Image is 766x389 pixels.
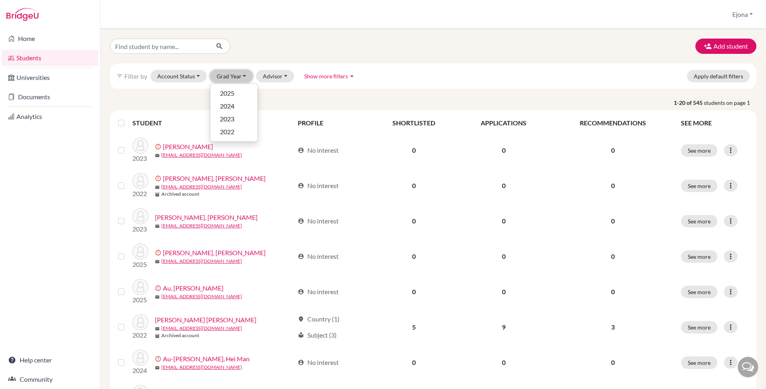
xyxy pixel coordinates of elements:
[457,133,550,168] td: 0
[674,98,704,107] strong: 1-20 of 545
[163,283,224,293] a: Au, [PERSON_NAME]
[2,50,98,66] a: Students
[155,143,163,150] span: error_outline
[161,293,242,300] a: [EMAIL_ADDRESS][DOMAIN_NAME]
[155,224,160,229] span: mail
[298,252,339,261] div: No interest
[210,87,258,100] button: 2025
[681,250,717,263] button: See more
[555,181,671,190] p: 0
[155,153,160,158] span: mail
[457,345,550,380] td: 0
[298,330,337,340] div: Subject (3)
[161,325,242,332] a: [EMAIL_ADDRESS][DOMAIN_NAME]
[155,185,160,190] span: mail
[298,147,304,154] span: account_circle
[161,364,242,371] a: [EMAIL_ADDRESS][DOMAIN_NAME]
[161,222,242,229] a: [EMAIL_ADDRESS][DOMAIN_NAME]
[457,309,550,345] td: 9
[2,31,98,47] a: Home
[457,203,550,239] td: 0
[298,218,304,224] span: account_circle
[555,216,671,226] p: 0
[2,70,98,86] a: Universities
[2,371,98,387] a: Community
[298,359,304,366] span: account_circle
[298,253,304,260] span: account_circle
[210,83,258,142] div: Grad Year
[210,113,258,125] button: 2023
[298,216,339,226] div: No interest
[132,279,148,295] img: Au, Chloe
[2,352,98,368] a: Help center
[155,326,160,331] span: mail
[681,321,717,334] button: See more
[132,113,293,133] th: STUDENT
[681,356,717,369] button: See more
[297,70,363,82] button: Show more filtersarrow_drop_up
[370,239,457,274] td: 0
[155,213,258,222] a: [PERSON_NAME], [PERSON_NAME]
[110,39,209,54] input: Find student by name...
[210,70,253,82] button: Grad Year
[161,332,199,339] b: Archived account
[370,274,457,309] td: 0
[298,145,339,155] div: No interest
[132,224,148,234] p: 2023
[729,7,756,22] button: Ejona
[124,72,147,80] span: Filter by
[676,113,753,133] th: SEE MORE
[161,183,242,190] a: [EMAIL_ADDRESS][DOMAIN_NAME]
[155,315,256,325] a: [PERSON_NAME] [PERSON_NAME]
[163,248,266,258] a: [PERSON_NAME], [PERSON_NAME]
[132,137,148,154] img: Advani, Melanie
[298,316,304,322] span: location_on
[2,89,98,105] a: Documents
[155,365,160,370] span: mail
[220,114,234,124] span: 2023
[163,142,213,152] a: [PERSON_NAME]
[220,127,234,137] span: 2022
[116,73,123,79] i: filter_list
[18,6,35,13] span: Help
[132,208,148,224] img: Aleena, Sadeedi
[550,113,676,133] th: RECOMMENDATIONS
[155,259,160,264] span: mail
[155,295,160,299] span: mail
[370,309,457,345] td: 5
[132,173,148,189] img: Aimen-Sadeedi, Sadeedi
[132,260,148,269] p: 2025
[132,189,148,199] p: 2022
[457,274,550,309] td: 0
[132,350,148,366] img: Au-Yeung, Hei Man
[370,203,457,239] td: 0
[155,192,160,197] span: inventory_2
[457,239,550,274] td: 0
[6,8,39,21] img: Bridge-U
[155,285,163,291] span: error_outline
[256,70,294,82] button: Advisor
[555,252,671,261] p: 0
[161,190,199,198] b: Archived account
[370,113,457,133] th: SHORTLISTED
[155,175,163,182] span: error_outline
[155,356,163,362] span: error_outline
[687,70,750,82] button: Apply default filters
[681,144,717,157] button: See more
[298,289,304,295] span: account_circle
[161,258,242,265] a: [EMAIL_ADDRESS][DOMAIN_NAME]
[2,109,98,125] a: Analytics
[298,314,339,324] div: Country (1)
[155,334,160,338] span: inventory_2
[704,98,756,107] span: students on page 1
[370,168,457,203] td: 0
[304,73,348,80] span: Show more filters
[150,70,207,82] button: Account Status
[348,72,356,80] i: arrow_drop_up
[132,154,148,163] p: 2023
[370,345,457,380] td: 0
[555,358,671,367] p: 0
[555,145,671,155] p: 0
[132,295,148,305] p: 2025
[210,100,258,113] button: 2024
